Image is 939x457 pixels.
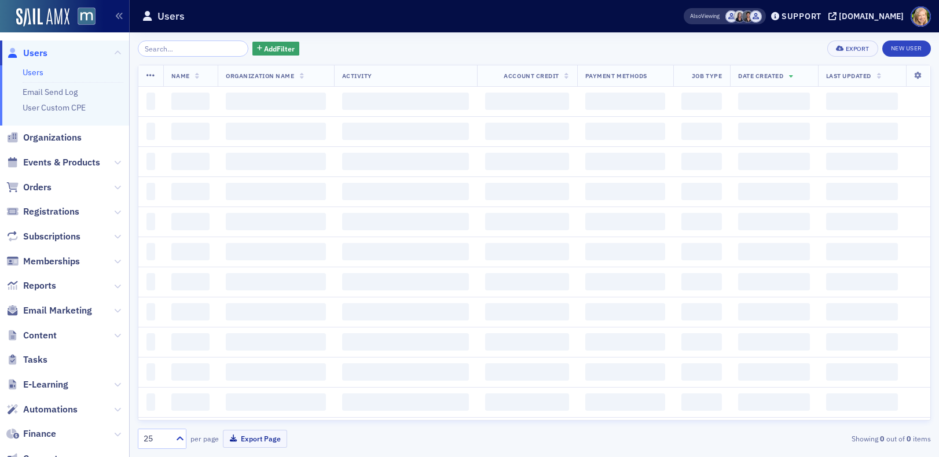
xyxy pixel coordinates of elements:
[738,243,810,260] span: ‌
[226,72,294,80] span: Organization Name
[6,131,82,144] a: Organizations
[342,183,469,200] span: ‌
[690,12,701,20] div: Also
[342,93,469,110] span: ‌
[342,393,469,411] span: ‌
[750,10,762,23] span: Justin Chase
[226,213,325,230] span: ‌
[226,183,325,200] span: ‌
[78,8,96,25] img: SailAMX
[171,213,210,230] span: ‌
[23,87,78,97] a: Email Send Log
[342,363,469,381] span: ‌
[23,131,82,144] span: Organizations
[146,363,155,381] span: ‌
[782,11,821,21] div: Support
[264,43,295,54] span: Add Filter
[826,333,898,351] span: ‌
[23,304,92,317] span: Email Marketing
[826,243,898,260] span: ‌
[725,10,738,23] span: Lauren Standiford
[171,303,210,320] span: ‌
[585,123,665,140] span: ‌
[146,243,155,260] span: ‌
[485,333,569,351] span: ‌
[157,9,185,23] h1: Users
[681,273,722,290] span: ‌
[342,273,469,290] span: ‌
[23,329,57,342] span: Content
[226,273,325,290] span: ‌
[826,213,898,230] span: ‌
[882,40,931,57] a: New User
[738,273,810,290] span: ‌
[190,433,219,444] label: per page
[485,123,569,140] span: ‌
[485,183,569,200] span: ‌
[674,433,931,444] div: Showing out of items
[171,393,210,411] span: ‌
[826,273,898,290] span: ‌
[342,243,469,260] span: ‌
[6,47,47,60] a: Users
[223,430,287,448] button: Export Page
[826,93,898,110] span: ‌
[16,8,69,27] img: SailAMX
[226,123,325,140] span: ‌
[738,333,810,351] span: ‌
[905,433,913,444] strong: 0
[146,123,155,140] span: ‌
[738,123,810,140] span: ‌
[146,333,155,351] span: ‌
[23,353,47,366] span: Tasks
[826,393,898,411] span: ‌
[485,93,569,110] span: ‌
[846,46,870,52] div: Export
[23,181,52,194] span: Orders
[6,230,80,243] a: Subscriptions
[6,353,47,366] a: Tasks
[6,205,79,218] a: Registrations
[585,273,665,290] span: ‌
[146,153,155,170] span: ‌
[485,213,569,230] span: ‌
[6,181,52,194] a: Orders
[226,243,325,260] span: ‌
[485,393,569,411] span: ‌
[681,363,722,381] span: ‌
[826,72,871,80] span: Last Updated
[681,243,722,260] span: ‌
[681,393,722,411] span: ‌
[23,279,56,292] span: Reports
[681,153,722,170] span: ‌
[23,230,80,243] span: Subscriptions
[690,12,720,20] span: Viewing
[23,205,79,218] span: Registrations
[342,213,469,230] span: ‌
[826,363,898,381] span: ‌
[585,213,665,230] span: ‌
[146,273,155,290] span: ‌
[171,153,210,170] span: ‌
[742,10,754,23] span: Mary Beth Halpern
[23,427,56,440] span: Finance
[6,378,68,391] a: E-Learning
[826,183,898,200] span: ‌
[146,393,155,411] span: ‌
[738,183,810,200] span: ‌
[23,156,100,169] span: Events & Products
[171,243,210,260] span: ‌
[681,93,722,110] span: ‌
[138,40,248,57] input: Search…
[6,403,78,416] a: Automations
[504,72,559,80] span: Account Credit
[226,363,325,381] span: ‌
[6,427,56,440] a: Finance
[23,255,80,268] span: Memberships
[738,393,810,411] span: ‌
[585,153,665,170] span: ‌
[252,42,300,56] button: AddFilter
[342,72,372,80] span: Activity
[146,183,155,200] span: ‌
